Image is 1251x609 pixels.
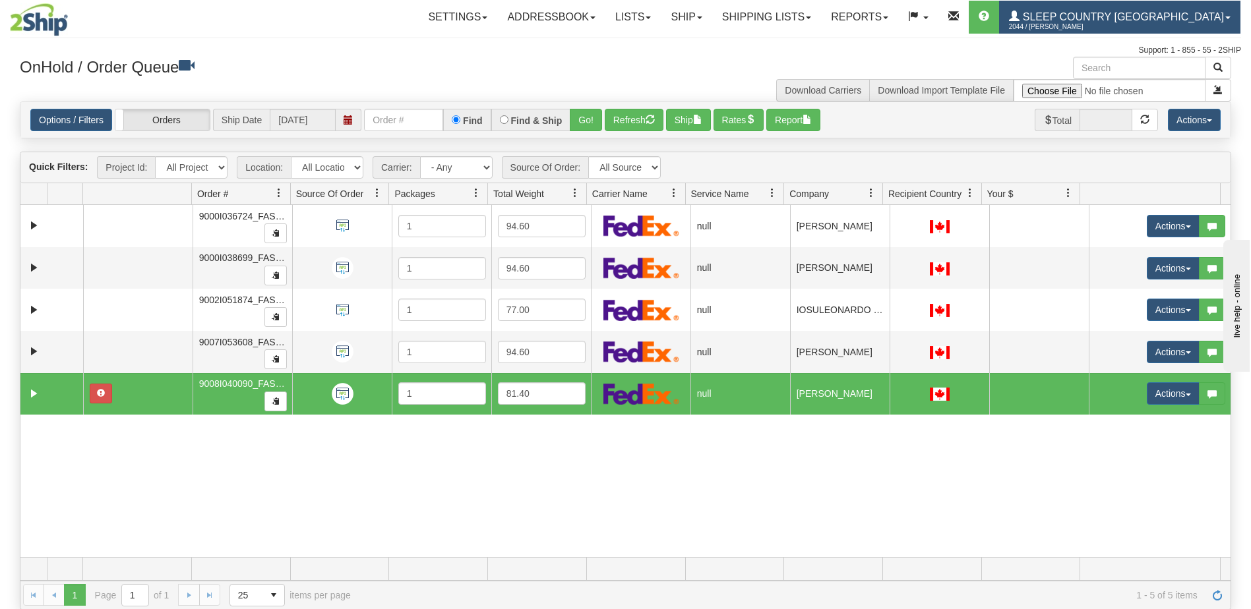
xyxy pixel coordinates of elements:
[264,349,287,369] button: Copy to clipboard
[465,182,487,204] a: Packages filter column settings
[26,302,42,318] a: Expand
[790,247,890,289] td: [PERSON_NAME]
[603,299,679,321] img: FedEx Express®
[1009,20,1108,34] span: 2044 / [PERSON_NAME]
[1014,79,1205,101] input: Import
[10,3,68,36] img: logo2044.jpg
[373,156,420,179] span: Carrier:
[502,156,589,179] span: Source Of Order:
[199,252,288,263] span: 9000I038699_FASUS
[332,341,353,362] img: API
[690,247,790,289] td: null
[263,585,284,606] span: select
[570,109,602,131] button: Go!
[1147,257,1200,279] button: Actions
[268,182,290,204] a: Order # filter column settings
[30,109,112,131] a: Options / Filters
[238,589,255,602] span: 25
[511,116,563,125] label: Find & Ship
[605,1,661,34] a: Lists
[394,187,435,200] span: Packages
[603,215,679,237] img: FedEx Express®
[785,85,861,96] a: Download Carriers
[959,182,981,204] a: Recipient Country filter column settings
[930,388,950,401] img: CA
[605,109,663,131] button: Refresh
[1147,341,1200,363] button: Actions
[714,109,764,131] button: Rates
[1147,382,1200,405] button: Actions
[364,109,443,131] input: Order #
[888,187,961,200] span: Recipient Country
[229,584,351,606] span: items per page
[690,373,790,415] td: null
[10,45,1241,56] div: Support: 1 - 855 - 55 - 2SHIP
[930,220,950,233] img: CA
[987,187,1014,200] span: Your $
[1057,182,1080,204] a: Your $ filter column settings
[930,304,950,317] img: CA
[930,262,950,275] img: CA
[493,187,544,200] span: Total Weight
[790,331,890,373] td: [PERSON_NAME]
[1073,57,1205,79] input: Search
[264,266,287,285] button: Copy to clipboard
[1205,57,1231,79] button: Search
[790,289,890,331] td: IOSULEONARDO PREZNAVARRETE
[463,116,483,125] label: Find
[366,182,388,204] a: Source Of Order filter column settings
[1221,237,1250,372] iframe: chat widget
[603,257,679,279] img: FedEx Express®
[332,299,353,321] img: API
[115,109,210,130] label: Orders
[661,1,712,34] a: Ship
[97,156,155,179] span: Project Id:
[26,217,42,234] a: Expand
[999,1,1240,34] a: Sleep Country [GEOGRAPHIC_DATA] 2044 / [PERSON_NAME]
[264,391,287,411] button: Copy to clipboard
[603,383,679,405] img: FedEx Express®
[790,205,890,247] td: [PERSON_NAME]
[64,584,85,605] span: Page 1
[237,156,291,179] span: Location:
[26,343,42,360] a: Expand
[369,590,1198,600] span: 1 - 5 of 5 items
[1035,109,1080,131] span: Total
[229,584,285,606] span: Page sizes drop down
[930,346,950,359] img: CA
[264,307,287,327] button: Copy to clipboard
[1147,215,1200,237] button: Actions
[666,109,711,131] button: Ship
[497,1,605,34] a: Addressbook
[20,152,1231,183] div: grid toolbar
[878,85,1005,96] a: Download Import Template File
[199,211,288,221] span: 9000I036724_FASUS
[1020,11,1224,22] span: Sleep Country [GEOGRAPHIC_DATA]
[860,182,882,204] a: Company filter column settings
[712,1,821,34] a: Shipping lists
[29,160,88,173] label: Quick Filters:
[332,215,353,237] img: API
[603,341,679,362] img: FedEx Express®
[95,584,169,606] span: Page of 1
[418,1,497,34] a: Settings
[264,223,287,243] button: Copy to clipboard
[26,386,42,402] a: Expand
[690,331,790,373] td: null
[789,187,829,200] span: Company
[564,182,586,204] a: Total Weight filter column settings
[761,182,783,204] a: Service Name filter column settings
[592,187,648,200] span: Carrier Name
[199,337,288,347] span: 9007I053608_FASUS
[296,187,364,200] span: Source Of Order
[766,109,820,131] button: Report
[199,378,288,389] span: 9008I040090_FASUS
[690,205,790,247] td: null
[332,383,353,405] img: API
[197,187,228,200] span: Order #
[821,1,898,34] a: Reports
[663,182,685,204] a: Carrier Name filter column settings
[1147,299,1200,321] button: Actions
[199,295,288,305] span: 9002I051874_FASUS
[26,260,42,276] a: Expand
